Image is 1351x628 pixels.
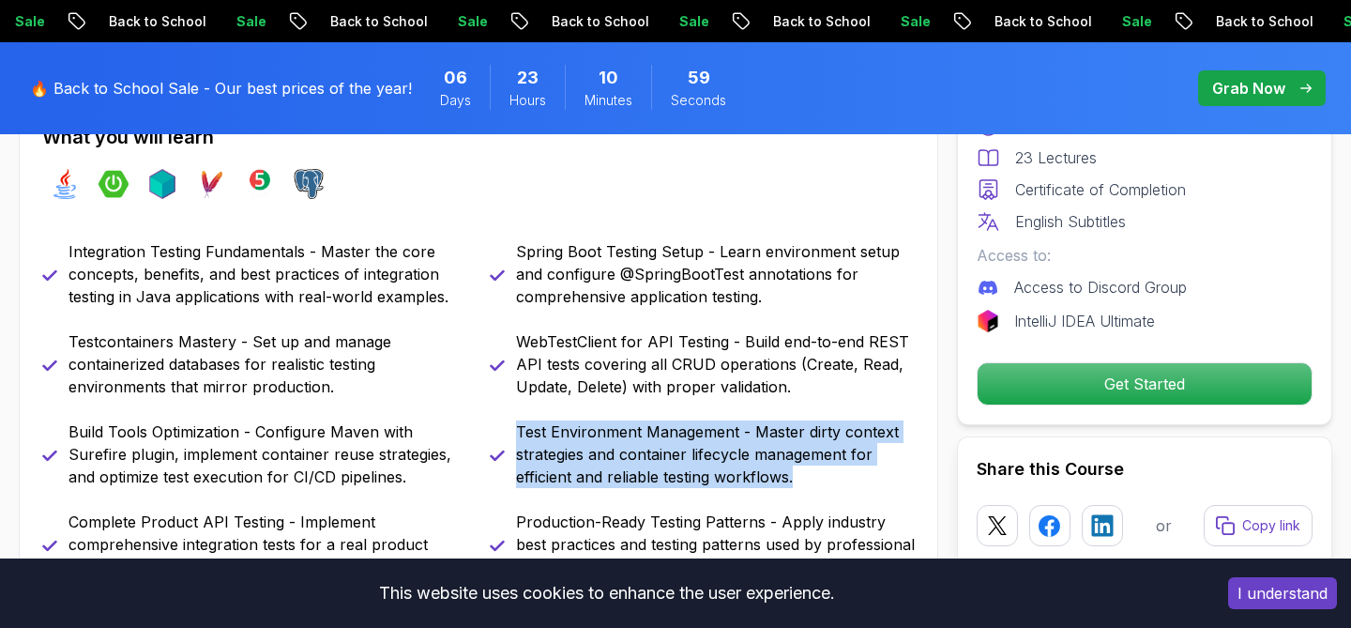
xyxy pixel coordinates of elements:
span: 6 Days [444,65,467,91]
p: Production-Ready Testing Patterns - Apply industry best practices and testing patterns used by pr... [516,511,915,578]
p: or [1156,514,1172,537]
p: Sale [886,12,946,31]
p: 🔥 Back to School Sale - Our best prices of the year! [30,77,412,100]
h2: What you will learn [42,124,915,150]
span: 59 Seconds [688,65,710,91]
span: 23 Hours [517,65,539,91]
button: Accept cookies [1228,577,1337,609]
p: Integration Testing Fundamentals - Master the core concepts, benefits, and best practices of inte... [68,240,467,308]
p: Sale [1107,12,1167,31]
p: Sale [664,12,724,31]
button: Copy link [1204,505,1313,546]
p: Certificate of Completion [1015,178,1186,201]
p: English Subtitles [1015,210,1126,233]
p: WebTestClient for API Testing - Build end-to-end REST API tests covering all CRUD operations (Cre... [516,330,915,398]
p: Build Tools Optimization - Configure Maven with Surefire plugin, implement container reuse strate... [68,421,467,488]
img: maven logo [196,169,226,199]
p: Get Started [978,363,1312,405]
span: Hours [509,91,546,110]
p: 23 Lectures [1015,146,1097,169]
p: Copy link [1242,516,1300,535]
p: Sale [221,12,281,31]
p: Grab Now [1212,77,1285,100]
p: Back to School [758,12,886,31]
span: Minutes [584,91,632,110]
p: Back to School [537,12,664,31]
p: Access to Discord Group [1014,276,1187,299]
span: Seconds [671,91,726,110]
p: Test Environment Management - Master dirty context strategies and container lifecycle management ... [516,421,915,488]
h2: Share this Course [977,456,1313,482]
p: Access to: [977,244,1313,267]
div: This website uses cookies to enhance the user experience. [14,573,1200,614]
span: Days [440,91,471,110]
p: Back to School [94,12,221,31]
img: junit logo [245,169,275,199]
p: IntelliJ IDEA Ultimate [1014,310,1155,332]
img: postgres logo [294,169,324,199]
button: Get Started [977,362,1313,406]
p: Sale [443,12,503,31]
p: Complete Product API Testing - Implement comprehensive integration tests for a real product manag... [68,511,467,578]
img: testcontainers logo [147,169,177,199]
img: spring-boot logo [99,169,129,199]
img: java logo [50,169,80,199]
p: Back to School [979,12,1107,31]
p: Testcontainers Mastery - Set up and manage containerized databases for realistic testing environm... [68,330,467,398]
img: jetbrains logo [977,310,999,332]
p: Back to School [1201,12,1328,31]
p: Back to School [315,12,443,31]
p: Spring Boot Testing Setup - Learn environment setup and configure @SpringBootTest annotations for... [516,240,915,308]
span: 10 Minutes [599,65,618,91]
